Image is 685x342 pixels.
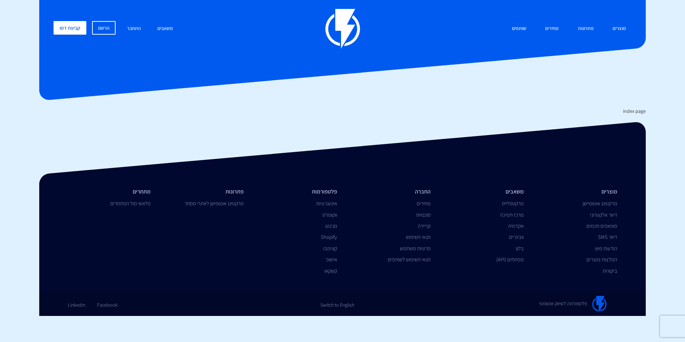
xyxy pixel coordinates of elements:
[539,296,607,312] a: פלטפורמה לשיווק אוטומטי
[598,233,617,240] a: דיוור SMS
[502,200,524,207] a: מרקטפלייס
[534,188,617,196] li: מוצרים
[122,21,146,36] a: התחבר
[152,21,178,36] a: משאבים
[110,200,151,207] a: פלאשי מול המתחרים
[583,200,617,207] a: מרקטינג אוטומיישן
[509,233,524,240] a: וובינרים
[516,245,524,252] a: בלוג
[496,256,524,263] a: מפתחים (API)
[540,21,564,36] a: מחירים
[400,245,431,252] a: פרטיות משתמש
[92,21,116,35] a: הרשם
[321,233,337,240] a: Shopify
[316,200,337,207] a: אינטגרציות
[323,245,337,252] a: קונימבו
[416,211,431,218] a: סוכנויות
[603,267,617,274] a: ביקורות
[388,256,431,263] a: תנאי השימוש לשותפים
[573,21,599,36] a: פתרונות
[184,200,244,207] a: מרקטינג אוטומישן לאתרי מסחר
[320,296,354,308] a: Switch to English
[590,211,617,218] a: דיוור אלקטרוני
[507,21,532,36] a: שותפים
[417,200,431,207] a: מחירים
[348,188,431,196] li: החברה
[607,21,631,36] a: מוצרים
[592,296,607,312] img: Flashy
[325,222,337,229] a: מג'נטו
[406,233,431,240] a: תנאי השימוש
[161,188,244,196] li: פתרונות
[418,222,431,229] a: קריירה
[441,188,524,196] li: משאבים
[324,267,337,274] a: קשקאו
[254,188,337,196] li: פלטפורמות
[500,211,524,218] a: מרכז תמיכה
[68,188,151,196] li: מתחרים
[587,222,617,229] a: פופאפים חכמים
[595,245,617,252] a: הודעות פוש
[323,211,337,218] a: ווקומרס
[587,256,617,263] a: המלצות מוצרים
[326,256,337,263] a: אישופ
[68,296,85,308] a: Linkedin
[508,222,524,229] a: אקדמיה
[54,21,86,35] a: קביעת דמו
[97,296,118,308] a: Facebook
